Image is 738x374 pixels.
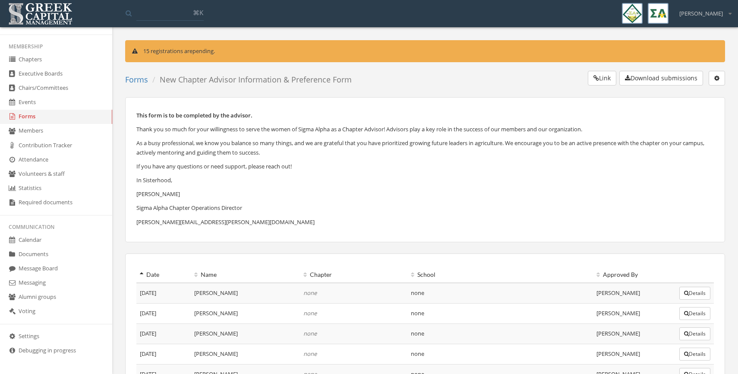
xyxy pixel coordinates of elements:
button: Download submissions [619,71,703,86]
th: Chapter [300,267,407,283]
button: Details [679,307,710,320]
strong: This form is to be completed by the advisor. [136,111,252,119]
button: Link [588,71,616,86]
button: Details [679,348,710,361]
p: As a busy professional, we know you balance so many things, and we are grateful that you have pri... [136,138,714,157]
span: [PERSON_NAME] [596,289,640,297]
td: [PERSON_NAME] [191,344,300,364]
td: [PERSON_NAME] [191,303,300,323]
button: Details [679,327,710,340]
div: [PERSON_NAME] [674,3,732,18]
td: [PERSON_NAME] [191,283,300,304]
td: [DATE] [136,344,191,364]
p: If you have any questions or need support, please reach out! [136,162,714,171]
span: [PERSON_NAME] [679,10,723,18]
td: [DATE] [136,283,191,304]
em: none [303,309,317,317]
td: none [407,303,593,323]
em: none [303,289,317,297]
td: [PERSON_NAME] [191,323,300,344]
td: none [407,323,593,344]
th: Approved By [593,267,676,283]
em: none [303,330,317,337]
li: New Chapter Advisor Information & Preference Form [148,74,352,86]
th: School [407,267,593,283]
span: [PERSON_NAME] [596,350,640,358]
em: none [303,350,317,358]
p: Thank you so much for your willingness to serve the women of Sigma Alpha as a Chapter Advisor! Ad... [136,124,714,134]
td: none [407,344,593,364]
span: 15 registrations [143,47,183,55]
span: ⌘K [193,8,203,17]
span: [PERSON_NAME] [596,309,640,317]
th: Date [136,267,191,283]
span: [PERSON_NAME] [596,330,640,337]
div: are pending. [125,40,725,62]
a: Forms [125,74,148,85]
p: [PERSON_NAME] [136,189,714,199]
td: none [407,283,593,304]
td: [DATE] [136,323,191,344]
p: Sigma Alpha Chapter Operations Director [136,203,714,212]
p: In Sisterhood, [136,175,714,185]
p: [PERSON_NAME][EMAIL_ADDRESS][PERSON_NAME][DOMAIN_NAME] [136,217,714,227]
button: Details [679,287,710,300]
td: [DATE] [136,303,191,323]
th: Name [191,267,300,283]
